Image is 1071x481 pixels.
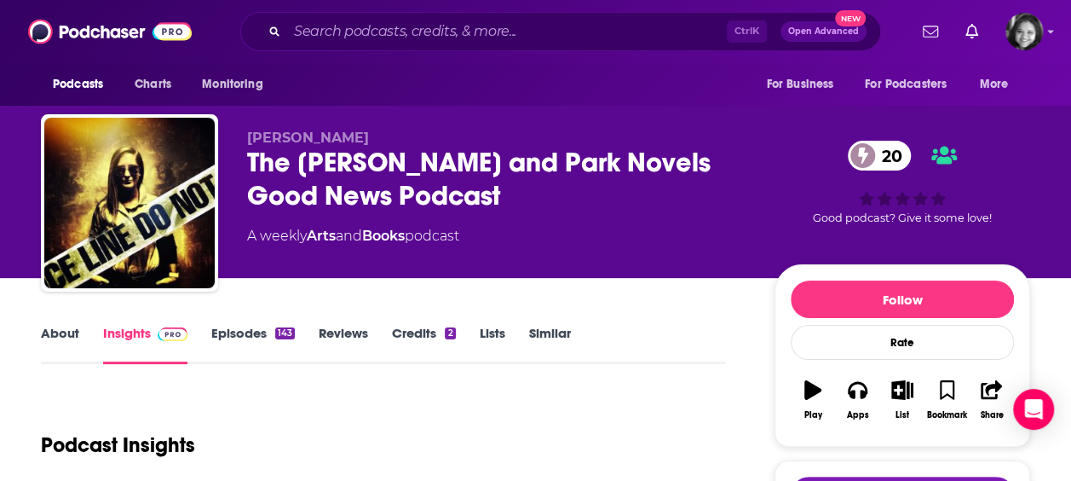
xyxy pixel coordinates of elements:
[190,68,285,101] button: open menu
[968,68,1030,101] button: open menu
[287,18,727,45] input: Search podcasts, credits, & more...
[865,72,947,96] span: For Podcasters
[1005,13,1043,50] button: Show profile menu
[766,72,833,96] span: For Business
[135,72,171,96] span: Charts
[1005,13,1043,50] span: Logged in as ShailiPriya
[835,369,879,431] button: Apps
[774,130,1030,235] div: 20Good podcast? Give it some love!
[980,72,1009,96] span: More
[780,21,867,42] button: Open AdvancedNew
[41,325,79,364] a: About
[791,325,1014,360] div: Rate
[927,410,967,420] div: Bookmark
[848,141,911,171] a: 20
[480,325,505,364] a: Lists
[211,325,295,364] a: Episodes143
[865,141,911,171] span: 20
[41,432,195,458] h1: Podcast Insights
[880,369,924,431] button: List
[970,369,1014,431] button: Share
[791,281,1014,318] button: Follow
[1013,389,1054,430] div: Open Intercom Messenger
[319,325,368,364] a: Reviews
[916,17,945,46] a: Show notifications dropdown
[392,325,455,364] a: Credits2
[28,15,192,48] img: Podchaser - Follow, Share and Rate Podcasts
[754,68,855,101] button: open menu
[240,12,881,51] div: Search podcasts, credits, & more...
[727,20,767,43] span: Ctrl K
[529,325,571,364] a: Similar
[847,410,869,420] div: Apps
[980,410,1003,420] div: Share
[53,72,103,96] span: Podcasts
[362,228,405,244] a: Books
[202,72,262,96] span: Monitoring
[788,27,859,36] span: Open Advanced
[813,212,992,224] span: Good podcast? Give it some love!
[854,68,971,101] button: open menu
[124,68,181,101] a: Charts
[445,327,455,339] div: 2
[959,17,985,46] a: Show notifications dropdown
[804,410,822,420] div: Play
[103,325,187,364] a: InsightsPodchaser Pro
[44,118,215,288] img: The Danny and Park Novels Good News Podcast
[158,327,187,341] img: Podchaser Pro
[247,226,459,246] div: A weekly podcast
[895,410,909,420] div: List
[924,369,969,431] button: Bookmark
[336,228,362,244] span: and
[307,228,336,244] a: Arts
[41,68,125,101] button: open menu
[1005,13,1043,50] img: User Profile
[275,327,295,339] div: 143
[791,369,835,431] button: Play
[247,130,369,146] span: [PERSON_NAME]
[835,10,866,26] span: New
